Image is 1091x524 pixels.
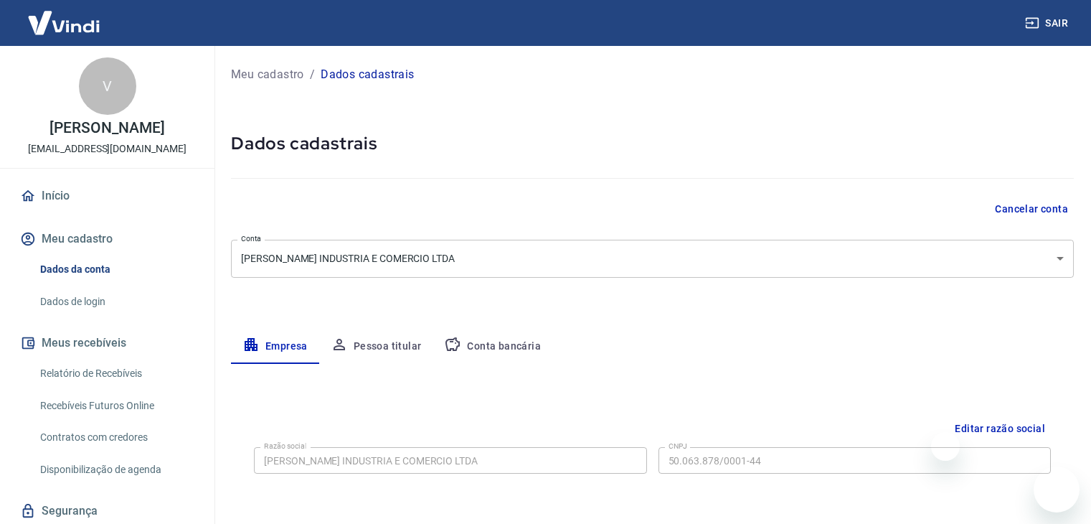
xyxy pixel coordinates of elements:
[17,180,197,212] a: Início
[319,329,433,364] button: Pessoa titular
[34,391,197,421] a: Recebíveis Futuros Online
[1022,10,1074,37] button: Sair
[669,441,687,452] label: CNPJ
[989,196,1074,223] button: Cancelar conta
[17,1,110,45] img: Vindi
[49,121,164,136] p: [PERSON_NAME]
[28,141,186,156] p: [EMAIL_ADDRESS][DOMAIN_NAME]
[231,329,319,364] button: Empresa
[231,240,1074,278] div: [PERSON_NAME] INDUSTRIA E COMERCIO LTDA
[34,455,197,485] a: Disponibilização de agenda
[231,132,1074,155] h5: Dados cadastrais
[1034,467,1080,513] iframe: Botão para abrir a janela de mensagens
[264,441,306,452] label: Razão social
[17,223,197,255] button: Meu cadastro
[433,329,552,364] button: Conta bancária
[34,359,197,388] a: Relatório de Recebíveis
[241,233,261,244] label: Conta
[321,66,414,83] p: Dados cadastrais
[231,66,304,83] a: Meu cadastro
[931,432,960,461] iframe: Fechar mensagem
[34,287,197,317] a: Dados de login
[34,423,197,452] a: Contratos com credores
[949,416,1051,442] button: Editar razão social
[17,327,197,359] button: Meus recebíveis
[79,57,136,115] div: V
[34,255,197,284] a: Dados da conta
[310,66,315,83] p: /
